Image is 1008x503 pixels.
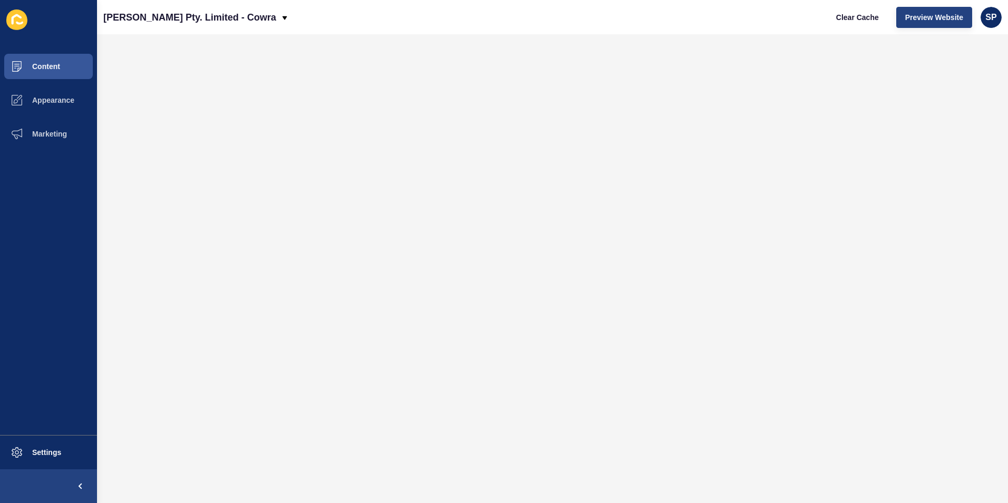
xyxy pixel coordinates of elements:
span: Clear Cache [836,12,879,23]
span: Preview Website [905,12,963,23]
button: Preview Website [896,7,972,28]
button: Clear Cache [827,7,888,28]
span: SP [985,12,996,23]
p: [PERSON_NAME] Pty. Limited - Cowra [103,4,276,31]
